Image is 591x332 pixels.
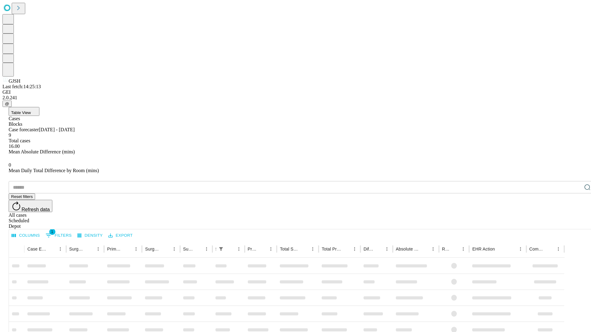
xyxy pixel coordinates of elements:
span: Table View [11,110,31,115]
button: @ [2,101,12,107]
button: Select columns [10,231,42,240]
div: Comments [529,247,545,251]
button: Menu [516,245,525,253]
span: 1 [49,229,55,235]
span: Refresh data [22,207,50,212]
button: Menu [459,245,468,253]
div: 2.0.241 [2,95,589,101]
span: Mean Absolute Difference (mins) [9,149,75,154]
div: EHR Action [472,247,495,251]
div: Scheduled In Room Duration [215,247,216,251]
div: Total Scheduled Duration [280,247,299,251]
button: Sort [123,245,132,253]
button: Sort [47,245,56,253]
button: Menu [429,245,437,253]
button: Menu [132,245,140,253]
button: Sort [161,245,170,253]
button: Table View [9,107,39,116]
button: Export [107,231,134,240]
div: Resolved in EHR [442,247,450,251]
button: Menu [308,245,317,253]
button: Menu [267,245,275,253]
button: Menu [350,245,359,253]
span: [DATE] - [DATE] [39,127,74,132]
button: Show filters [217,245,225,253]
button: Sort [226,245,235,253]
button: Sort [194,245,202,253]
span: Mean Daily Total Difference by Room (mins) [9,168,99,173]
div: Surgeon Name [69,247,85,251]
button: Sort [258,245,267,253]
button: Sort [420,245,429,253]
div: Difference [364,247,373,251]
button: Sort [545,245,554,253]
button: Sort [496,245,504,253]
button: Show filters [44,231,73,240]
span: Case forecaster [9,127,39,132]
button: Sort [450,245,459,253]
span: 0 [9,162,11,168]
span: @ [5,101,9,106]
button: Reset filters [9,193,35,200]
div: Case Epic Id [27,247,47,251]
div: Surgery Date [183,247,193,251]
button: Refresh data [9,200,52,212]
button: Density [76,231,104,240]
div: Total Predicted Duration [322,247,341,251]
button: Menu [554,245,563,253]
button: Sort [300,245,308,253]
div: Predicted In Room Duration [248,247,258,251]
span: 9 [9,132,11,138]
div: Surgery Name [145,247,160,251]
span: Total cases [9,138,30,143]
button: Sort [342,245,350,253]
div: GEI [2,89,589,95]
div: Primary Service [107,247,123,251]
button: Menu [170,245,179,253]
button: Menu [56,245,65,253]
div: Absolute Difference [396,247,420,251]
button: Menu [202,245,211,253]
div: 1 active filter [217,245,225,253]
button: Menu [94,245,103,253]
button: Menu [235,245,243,253]
span: Last fetch: 14:25:13 [2,84,41,89]
button: Sort [85,245,94,253]
button: Menu [383,245,391,253]
span: GJSH [9,78,20,84]
button: Sort [374,245,383,253]
span: 16.00 [9,144,20,149]
span: Reset filters [11,194,33,199]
